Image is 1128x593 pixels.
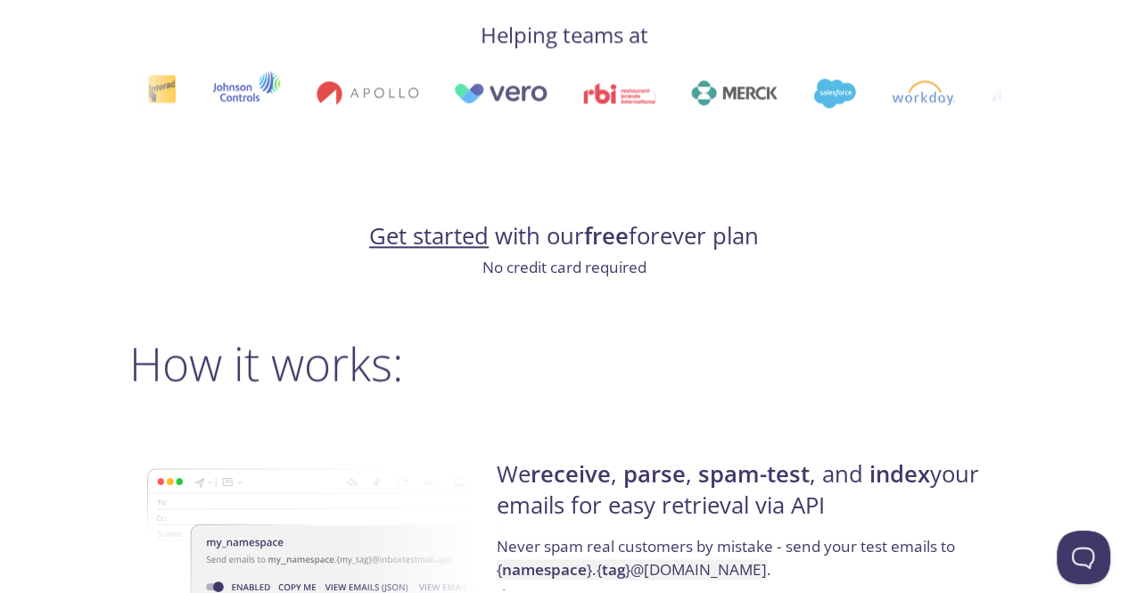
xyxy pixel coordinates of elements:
strong: namespace [502,559,587,580]
strong: free [584,220,629,251]
h4: Helping teams at [129,21,1000,49]
p: No credit card required [129,256,1000,279]
img: workday [892,80,955,105]
code: { } . { } @[DOMAIN_NAME] [497,559,767,580]
strong: tag [602,559,625,580]
h4: We , , , and your emails for easy retrieval via API [497,459,993,535]
img: apollo [317,80,418,105]
img: salesforce [813,78,856,108]
h2: How it works: [129,336,1000,390]
strong: spam-test [698,458,810,490]
img: johnsoncontrols [212,71,281,114]
h4: with our forever plan [129,221,1000,251]
strong: receive [531,458,611,490]
iframe: Help Scout Beacon - Open [1057,531,1110,584]
img: rbi [583,83,655,103]
img: merck [691,80,778,105]
img: vero [454,83,548,103]
strong: index [869,458,930,490]
a: Get started [369,220,489,251]
strong: parse [623,458,686,490]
